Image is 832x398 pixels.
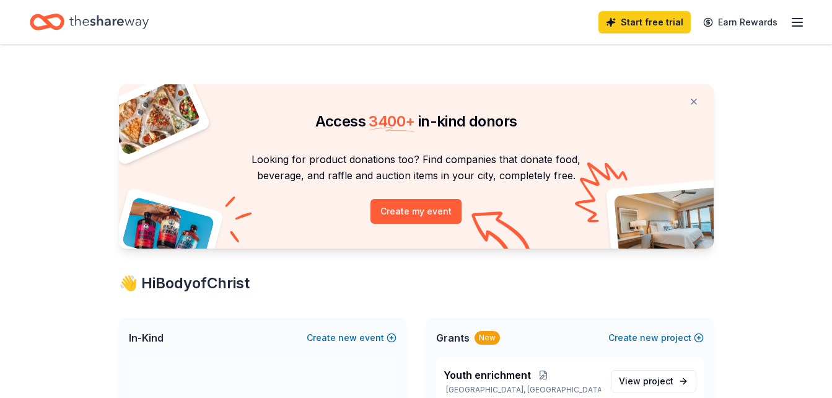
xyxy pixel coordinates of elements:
span: Youth enrichment [444,368,531,383]
p: [GEOGRAPHIC_DATA], [GEOGRAPHIC_DATA] [444,385,601,395]
span: 3400 + [369,112,414,130]
img: Curvy arrow [471,211,533,258]
a: Start free trial [598,11,691,33]
img: Pizza [105,77,201,156]
p: Looking for product donations too? Find companies that donate food, beverage, and raffle and auct... [134,151,699,184]
span: new [338,330,357,345]
span: Grants [436,330,470,345]
span: project [643,376,673,386]
a: Earn Rewards [696,11,785,33]
button: Createnewevent [307,330,396,345]
span: Access in-kind donors [315,112,517,130]
a: View project [611,370,696,392]
button: Createnewproject [608,330,704,345]
span: new [640,330,659,345]
div: New [475,331,500,345]
button: Create my event [370,199,462,224]
a: Home [30,7,149,37]
div: 👋 Hi BodyofChrist [119,273,714,293]
span: In-Kind [129,330,164,345]
span: View [619,374,673,389]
